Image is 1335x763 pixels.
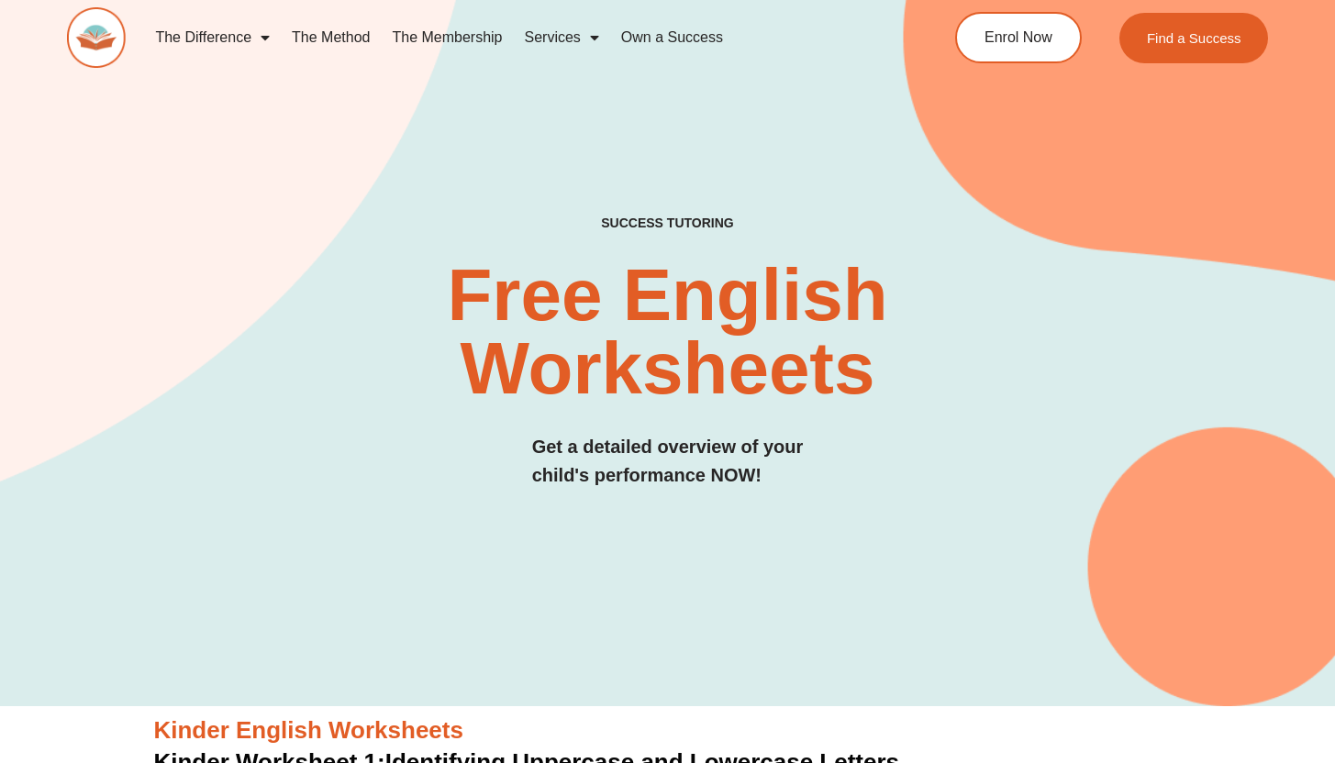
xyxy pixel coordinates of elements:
nav: Menu [144,17,885,59]
a: The Membership [381,17,513,59]
a: Enrol Now [955,12,1082,63]
h3: Get a detailed overview of your child's performance NOW! [532,433,804,490]
span: Find a Success [1147,31,1241,45]
a: Services [514,17,610,59]
a: Find a Success [1119,13,1269,63]
h4: SUCCESS TUTORING​ [490,216,846,231]
h2: Free English Worksheets​ [271,259,1063,405]
h3: Kinder English Worksheets [154,715,1182,746]
span: Enrol Now [985,30,1052,45]
a: Own a Success [610,17,734,59]
a: The Method [281,17,381,59]
a: The Difference [144,17,281,59]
